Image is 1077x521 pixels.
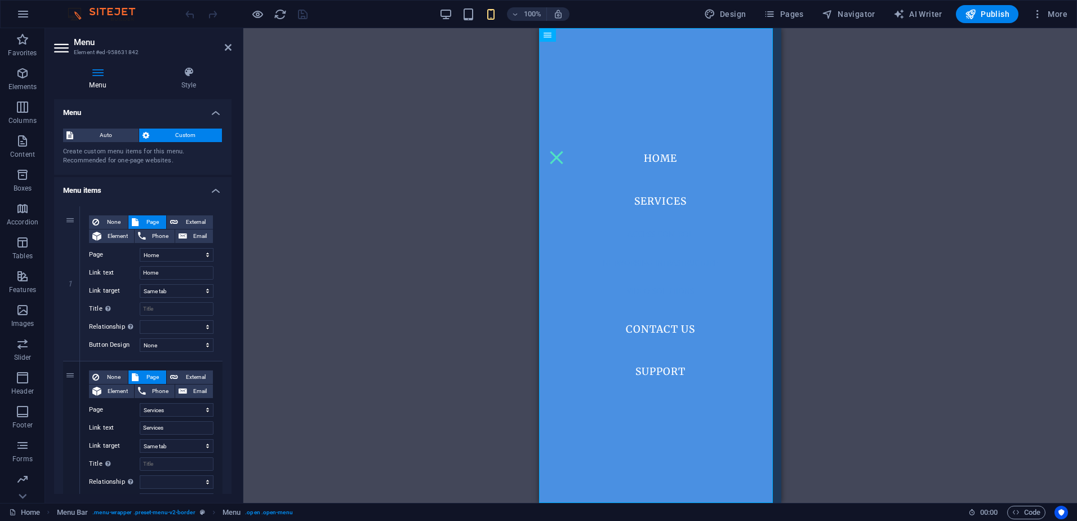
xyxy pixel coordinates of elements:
span: Pages [764,8,803,20]
span: Code [1012,506,1040,519]
button: External [167,370,213,384]
button: Phone [135,229,175,243]
span: None [103,215,124,229]
input: Title [140,302,213,316]
span: Publish [965,8,1009,20]
button: AI Writer [889,5,947,23]
button: More [1027,5,1072,23]
label: Link target [89,284,140,298]
p: Accordion [7,218,38,227]
h4: Menu [54,67,146,90]
span: AI Writer [893,8,942,20]
span: More [1032,8,1067,20]
label: Button Design [89,493,140,507]
button: Element [89,229,134,243]
span: Design [704,8,746,20]
i: This element is a customizable preset [200,509,205,515]
label: Page [89,248,140,262]
label: Title [89,457,140,471]
button: 100% [507,7,547,21]
em: 1 [62,279,78,288]
p: Columns [8,116,37,125]
span: Element [105,385,131,398]
button: None [89,215,128,229]
img: Editor Logo [65,7,149,21]
label: Page [89,403,140,417]
span: Email [190,229,210,243]
input: Link text... [140,266,213,280]
h6: 100% [524,7,542,21]
button: Design [700,5,751,23]
span: External [181,215,210,229]
button: Email [175,385,213,398]
p: Favorites [8,48,37,58]
label: Relationship [89,320,140,334]
i: On resize automatically adjust zoom level to fit chosen device. [553,9,563,19]
button: Custom [139,129,222,142]
button: External [167,215,213,229]
span: Element [105,229,131,243]
button: Usercentrics [1054,506,1068,519]
button: Element [89,385,134,398]
p: Elements [8,82,37,91]
button: None [89,370,128,384]
p: Marketing [7,488,38,497]
a: Click to cancel selection. Double-click to open Pages [9,506,40,519]
span: Page [142,370,163,384]
button: Publish [956,5,1018,23]
i: Reload page [274,8,287,21]
label: Relationship [89,475,140,489]
span: Custom [153,129,219,142]
label: Link text [89,266,140,280]
span: Email [190,385,210,398]
h3: Element #ed-958631842 [74,47,209,58]
button: Code [1007,506,1045,519]
button: Page [128,370,166,384]
button: Navigator [817,5,880,23]
button: Click here to leave preview mode and continue editing [251,7,264,21]
span: 00 00 [980,506,998,519]
span: Click to select. Double-click to edit [222,506,241,519]
p: Slider [14,353,32,362]
h4: Menu [54,99,232,120]
p: Tables [12,251,33,260]
p: Boxes [14,184,32,193]
label: Title [89,302,140,316]
span: Navigator [822,8,875,20]
span: . open .open-menu [245,506,293,519]
h4: Menu items [54,177,232,197]
p: Footer [12,421,33,430]
span: None [103,370,124,384]
p: Images [11,319,34,328]
span: External [181,370,210,384]
button: Pages [759,5,808,23]
button: Email [175,229,213,243]
span: Click to select. Double-click to edit [57,506,88,519]
span: Auto [77,129,135,142]
label: Link text [89,421,140,435]
input: Link text... [140,421,213,435]
span: . menu-wrapper .preset-menu-v2-border [92,506,195,519]
label: Link target [89,439,140,453]
h2: Menu [74,37,232,47]
p: Content [10,150,35,159]
h4: Style [146,67,232,90]
label: Button Design [89,338,140,352]
input: Title [140,457,213,471]
div: Design (Ctrl+Alt+Y) [700,5,751,23]
div: Create custom menu items for this menu. Recommended for one-page websites. [63,147,222,166]
button: reload [273,7,287,21]
p: Features [9,285,36,294]
button: Auto [63,129,139,142]
span: : [988,508,990,516]
span: Page [142,215,163,229]
button: Phone [135,385,175,398]
p: Header [11,387,34,396]
p: Forms [12,454,33,463]
nav: breadcrumb [57,506,293,519]
button: Page [128,215,166,229]
span: Phone [149,385,171,398]
h6: Session time [968,506,998,519]
span: Phone [149,229,171,243]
